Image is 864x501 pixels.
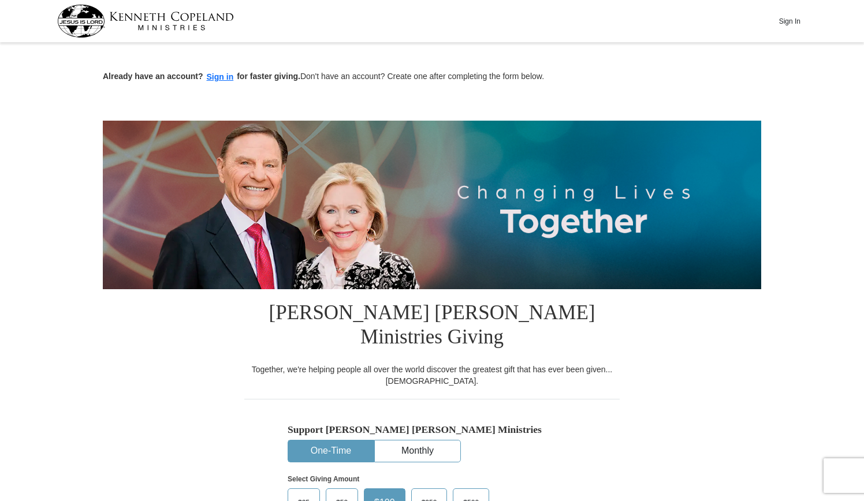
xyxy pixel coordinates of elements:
button: One-Time [288,440,374,462]
button: Sign in [203,70,237,84]
strong: Already have an account? for faster giving. [103,72,300,81]
button: Sign In [772,12,807,30]
h5: Support [PERSON_NAME] [PERSON_NAME] Ministries [288,424,576,436]
div: Together, we're helping people all over the world discover the greatest gift that has ever been g... [244,364,620,387]
h1: [PERSON_NAME] [PERSON_NAME] Ministries Giving [244,289,620,364]
p: Don't have an account? Create one after completing the form below. [103,70,761,84]
strong: Select Giving Amount [288,475,359,483]
img: kcm-header-logo.svg [57,5,234,38]
button: Monthly [375,440,460,462]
